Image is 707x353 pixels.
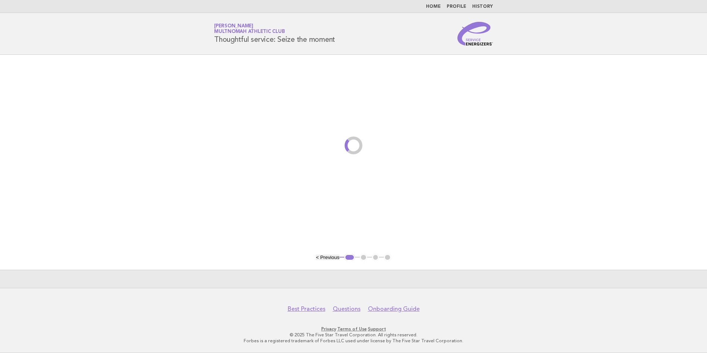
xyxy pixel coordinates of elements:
[127,338,580,344] p: Forbes is a registered trademark of Forbes LLC used under license by The Five Star Travel Corpora...
[447,4,466,9] a: Profile
[368,326,386,332] a: Support
[127,332,580,338] p: © 2025 The Five Star Travel Corporation. All rights reserved.
[214,30,285,34] span: Multnomah Athletic Club
[457,22,493,46] img: Service Energizers
[368,305,420,313] a: Onboarding Guide
[337,326,367,332] a: Terms of Use
[426,4,441,9] a: Home
[472,4,493,9] a: History
[127,326,580,332] p: · ·
[333,305,361,313] a: Questions
[288,305,325,313] a: Best Practices
[214,24,285,34] a: [PERSON_NAME]Multnomah Athletic Club
[321,326,336,332] a: Privacy
[214,24,335,43] h1: Thoughtful service: Seize the moment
